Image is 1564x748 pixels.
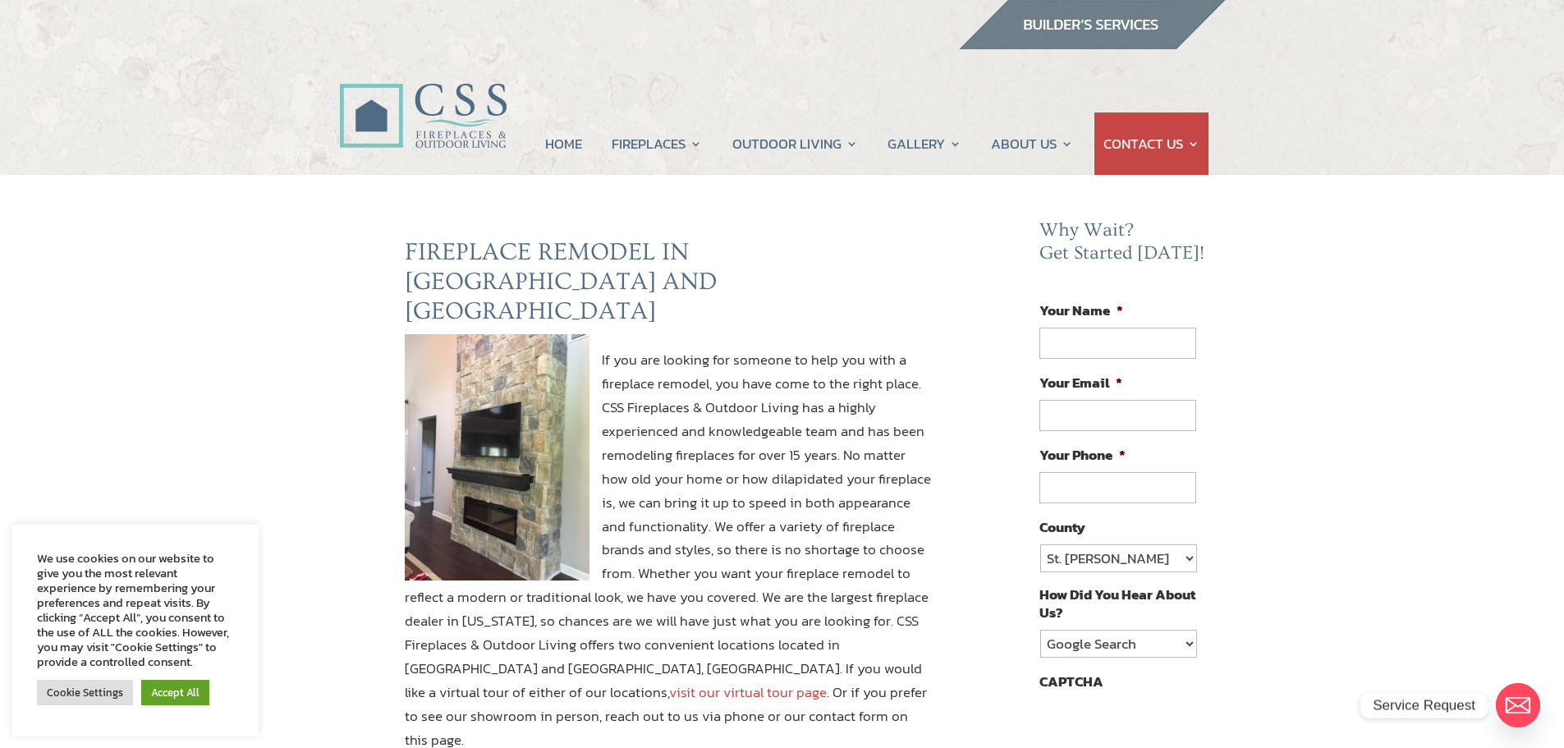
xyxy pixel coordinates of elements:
label: Your Name [1039,301,1123,319]
div: We use cookies on our website to give you the most relevant experience by remembering your prefer... [37,551,234,669]
a: builder services construction supply [958,34,1226,55]
label: CAPTCHA [1039,672,1103,691]
img: CSS Fireplaces & Outdoor Living (Formerly Construction Solutions & Supply)- Jacksonville Ormond B... [339,38,507,157]
a: Email [1496,683,1540,727]
img: Fireplace remodel jacksonville ormond beach [405,334,589,581]
a: visit our virtual tour page [669,681,827,703]
a: GALLERY [887,112,961,175]
label: County [1039,518,1085,536]
label: Your Email [1039,374,1122,392]
a: OUTDOOR LIVING [732,112,858,175]
a: CONTACT US [1103,112,1199,175]
h2: Why Wait? Get Started [DATE]! [1039,219,1209,273]
a: ABOUT US [991,112,1073,175]
a: Accept All [141,680,209,705]
a: HOME [545,112,582,175]
label: How Did You Hear About Us? [1039,585,1195,622]
a: Cookie Settings [37,680,133,705]
h2: FIREPLACE REMODEL IN [GEOGRAPHIC_DATA] AND [GEOGRAPHIC_DATA] [405,237,932,334]
a: FIREPLACES [612,112,702,175]
label: Your Phone [1039,446,1126,464]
